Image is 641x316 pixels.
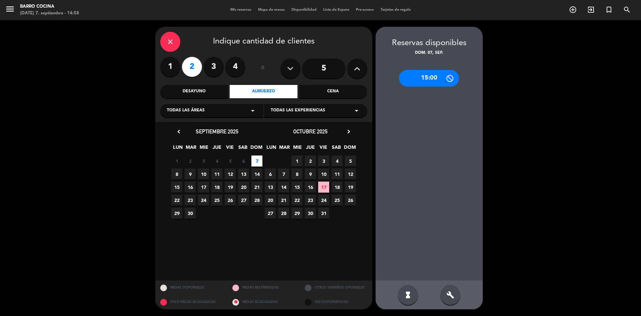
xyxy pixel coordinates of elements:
span: SAB [331,143,342,154]
div: Reservas disponibles [376,37,483,50]
span: 7 [251,155,262,167]
span: Tarjetas de regalo [377,8,414,12]
span: Mapa de mesas [255,8,288,12]
span: 14 [251,169,262,180]
i: turned_in_not [605,6,613,14]
span: 2 [305,155,316,167]
span: 19 [345,182,356,193]
span: 3 [318,155,329,167]
span: 8 [291,169,302,180]
span: 11 [332,169,343,180]
label: 3 [204,57,224,77]
label: 4 [225,57,245,77]
span: 12 [225,169,236,180]
i: arrow_drop_down [249,107,257,115]
span: 25 [211,195,222,206]
span: 28 [278,208,289,219]
div: [DATE] 7. septiembre - 14:58 [20,10,79,17]
span: 23 [305,195,316,206]
span: SAB [237,143,248,154]
span: 5 [345,155,356,167]
span: Todas las áreas [167,107,205,114]
span: 1 [171,155,182,167]
span: 20 [265,195,276,206]
span: 2 [185,155,196,167]
div: SOLO MESAS BLOQUEADAS [155,295,228,309]
span: 26 [225,195,236,206]
span: 24 [318,195,329,206]
div: dom. 07, sep. [376,50,483,57]
span: 17 [318,182,329,193]
div: SIN DISPONIBILIDAD [300,295,372,309]
div: Desayuno [160,85,228,98]
span: 29 [171,208,182,219]
span: Todas las experiencias [271,107,325,114]
span: 4 [332,155,343,167]
span: 5 [225,155,236,167]
span: MAR [279,143,290,154]
span: LUN [172,143,183,154]
span: MIE [292,143,303,154]
div: MESAS DISPONIBLES [155,281,228,295]
span: VIE [318,143,329,154]
span: JUE [305,143,316,154]
div: Cena [299,85,367,98]
span: 18 [211,182,222,193]
span: 23 [185,195,196,206]
span: MAR [185,143,196,154]
span: 30 [305,208,316,219]
span: DOM [250,143,261,154]
span: 22 [291,195,302,206]
i: hourglass_full [404,291,412,299]
span: MIE [198,143,209,154]
span: 10 [198,169,209,180]
span: 4 [211,155,222,167]
span: 16 [185,182,196,193]
span: septiembre 2025 [196,128,238,135]
span: DOM [344,143,355,154]
button: menu [5,4,15,16]
i: chevron_left [175,128,182,135]
span: 19 [225,182,236,193]
label: 1 [160,57,180,77]
i: add_circle_outline [569,6,577,14]
span: 24 [198,195,209,206]
div: Indique cantidad de clientes [160,32,367,52]
span: 27 [238,195,249,206]
span: Lista de Espera [320,8,353,12]
span: LUN [266,143,277,154]
i: arrow_drop_down [353,107,361,115]
span: 15 [171,182,182,193]
i: chevron_right [345,128,352,135]
span: 6 [238,155,249,167]
span: 1 [291,155,302,167]
span: 20 [238,182,249,193]
span: octubre 2025 [293,128,328,135]
span: 27 [265,208,276,219]
span: 10 [318,169,329,180]
span: 13 [265,182,276,193]
div: OTROS TAMAÑOS DIPONIBLES [300,281,372,295]
span: 6 [265,169,276,180]
span: 21 [251,182,262,193]
span: 15 [291,182,302,193]
span: 18 [332,182,343,193]
i: build [446,291,454,299]
span: 9 [305,169,316,180]
span: 17 [198,182,209,193]
span: 31 [318,208,329,219]
span: 7 [278,169,289,180]
span: VIE [224,143,235,154]
span: Pre-acceso [353,8,377,12]
span: 3 [198,155,209,167]
span: 21 [278,195,289,206]
span: 16 [305,182,316,193]
span: 13 [238,169,249,180]
span: Mis reservas [227,8,255,12]
div: ó [252,57,274,80]
span: 11 [211,169,222,180]
span: 22 [171,195,182,206]
span: 25 [332,195,343,206]
i: exit_to_app [587,6,595,14]
span: 26 [345,195,356,206]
